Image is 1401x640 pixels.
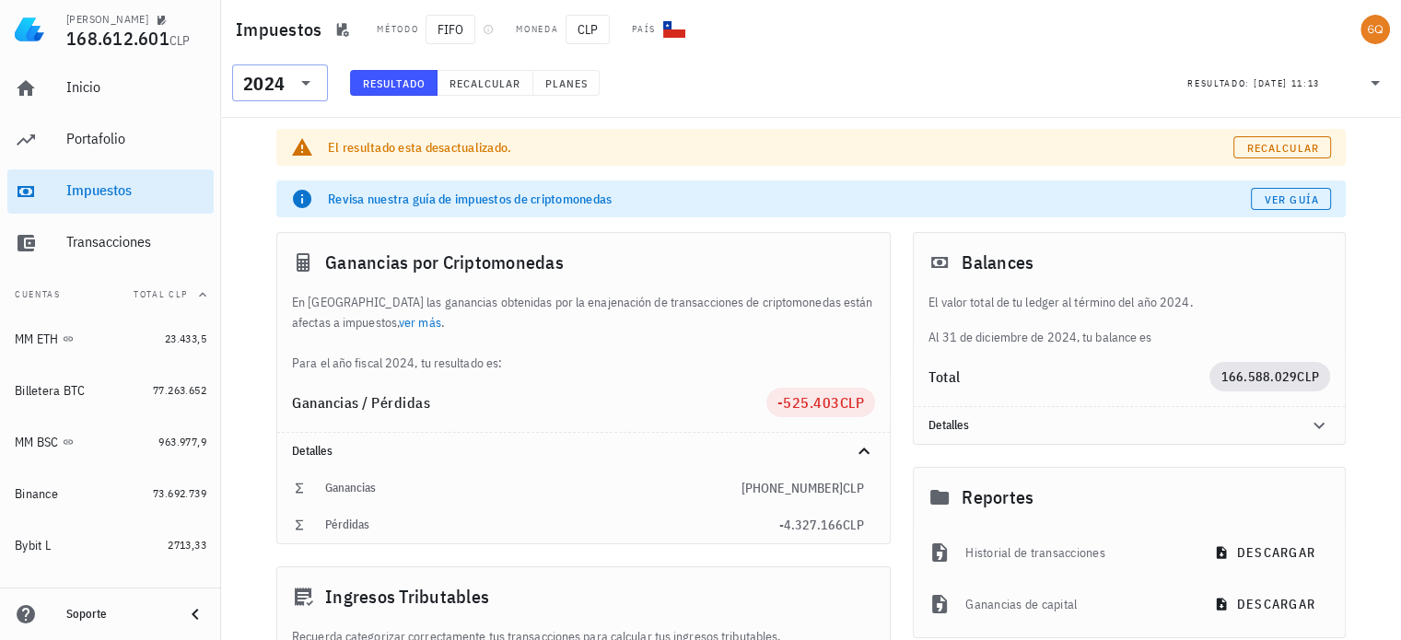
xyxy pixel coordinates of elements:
[7,118,214,162] a: Portafolio
[544,76,589,90] span: Planes
[914,407,1345,444] div: Detalles
[15,486,58,502] div: Binance
[1360,15,1390,44] div: avatar
[1251,188,1331,210] a: Ver guía
[325,518,779,532] div: Pérdidas
[1297,368,1319,385] span: CLP
[7,221,214,265] a: Transacciones
[1246,141,1319,155] span: Recalcular
[292,444,831,459] div: Detalles
[965,584,1187,624] div: Ganancias de capital
[1203,536,1330,569] button: descargar
[153,383,206,397] span: 77.263.652
[66,12,148,27] div: [PERSON_NAME]
[168,538,206,552] span: 2713,33
[328,138,1233,157] div: El resultado esta desactualizado.
[7,317,214,361] a: MM ETH 23.433,5
[928,418,1286,433] div: Detalles
[277,292,890,373] div: En [GEOGRAPHIC_DATA] las ganancias obtenidas por la enajenación de transacciones de criptomonedas...
[328,190,1251,208] div: Revisa nuestra guía de impuestos de criptomonedas
[243,75,285,93] div: 2024
[7,420,214,464] a: MM BSC 963.977,9
[914,292,1345,347] div: Al 31 de diciembre de 2024, tu balance es
[7,169,214,214] a: Impuestos
[7,368,214,413] a: Billetera BTC 77.263.652
[566,15,610,44] span: CLP
[15,15,44,44] img: LedgiFi
[843,480,864,496] span: CLP
[7,273,214,317] button: CuentasTotal CLP
[7,523,214,567] a: Bybit L 2713,33
[1218,596,1315,612] span: descargar
[1254,75,1320,93] div: [DATE] 11:13
[914,468,1345,527] div: Reportes
[779,517,843,533] span: -4.327.166
[399,314,441,331] a: ver más
[134,288,188,300] span: Total CLP
[15,383,85,399] div: Billetera BTC
[66,181,206,199] div: Impuestos
[232,64,328,101] div: 2024
[449,76,521,90] span: Recalcular
[350,70,438,96] button: Resultado
[236,15,329,44] h1: Impuestos
[153,486,206,500] span: 73.692.739
[15,332,59,347] div: MM ETH
[66,607,169,622] div: Soporte
[165,332,206,345] span: 23.433,5
[15,538,51,553] div: Bybit L
[277,433,890,470] div: Detalles
[914,233,1345,292] div: Balances
[663,18,685,41] div: CL-icon
[66,233,206,250] div: Transacciones
[1203,588,1330,621] button: descargar
[66,26,169,51] span: 168.612.601
[1176,65,1397,100] div: Resultado:[DATE] 11:13
[169,32,191,49] span: CLP
[840,393,865,412] span: CLP
[325,481,741,495] div: Ganancias
[158,435,206,448] span: 963.977,9
[1187,71,1254,95] div: Resultado:
[362,76,426,90] span: Resultado
[965,532,1187,573] div: Historial de transacciones
[15,435,59,450] div: MM BSC
[777,393,840,412] span: -525.403
[1220,368,1297,385] span: 166.588.029
[438,70,533,96] button: Recalcular
[66,130,206,147] div: Portafolio
[1264,192,1319,206] span: Ver guía
[1218,544,1315,561] span: descargar
[66,78,206,96] div: Inicio
[1233,136,1331,158] a: Recalcular
[516,22,558,37] div: Moneda
[7,66,214,111] a: Inicio
[533,70,601,96] button: Planes
[292,393,430,412] span: Ganancias / Pérdidas
[277,233,890,292] div: Ganancias por Criptomonedas
[928,369,1209,384] div: Total
[741,480,843,496] span: [PHONE_NUMBER]
[277,567,890,626] div: Ingresos Tributables
[632,22,656,37] div: País
[928,292,1330,312] p: El valor total de tu ledger al término del año 2024.
[377,22,418,37] div: Método
[7,471,214,516] a: Binance 73.692.739
[843,517,864,533] span: CLP
[426,15,475,44] span: FIFO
